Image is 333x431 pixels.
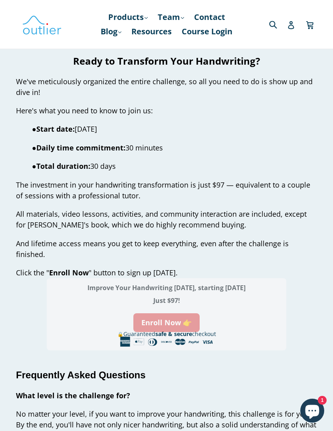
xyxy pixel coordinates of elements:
[97,24,125,39] a: Blog
[178,24,236,39] a: Course Login
[36,124,75,134] strong: Start date:
[16,77,313,97] span: We've meticulously organized the entire challenge, so all you need to do is show up and dive in!
[47,281,286,307] h3: Improve Your Handwriting [DATE], starting [DATE] Just $97!
[155,330,192,338] strong: safe & secure
[36,161,90,171] strong: Total duration:
[73,54,260,67] span: Ready to Transform Your Handwriting?
[298,399,327,425] inbox-online-store-chat: Shopify online store chat
[49,268,89,277] strong: Enroll Now
[154,10,188,24] a: Team
[267,16,289,32] input: Search
[36,143,125,152] strong: Daily time commitment:
[32,124,97,134] span: ● [DATE]
[133,313,200,332] a: Enroll Now 👉
[16,209,307,229] span: All materials, video lessons, activities, and community interaction are included, except for [PER...
[117,331,216,338] span: 🔒
[123,330,216,338] span: Guaranteed checkout
[16,106,153,115] span: Here's what you need to know to join us:
[22,13,62,36] img: Outlier Linguistics
[127,24,176,39] a: Resources
[16,370,146,380] span: Frequently Asked Questions
[32,161,116,171] span: ● 30 days
[32,143,163,152] span: ● 30 minutes
[16,391,130,400] span: What level is the challenge for?
[104,10,152,24] a: Products
[16,268,178,277] span: Click the " " button to sign up [DATE].
[190,10,229,24] a: Contact
[16,180,310,200] span: The investment in your handwriting transformation is just $97 — equivalent to a couple of session...
[16,239,289,259] span: And lifetime access means you get to keep everything, even after the challenge is finished.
